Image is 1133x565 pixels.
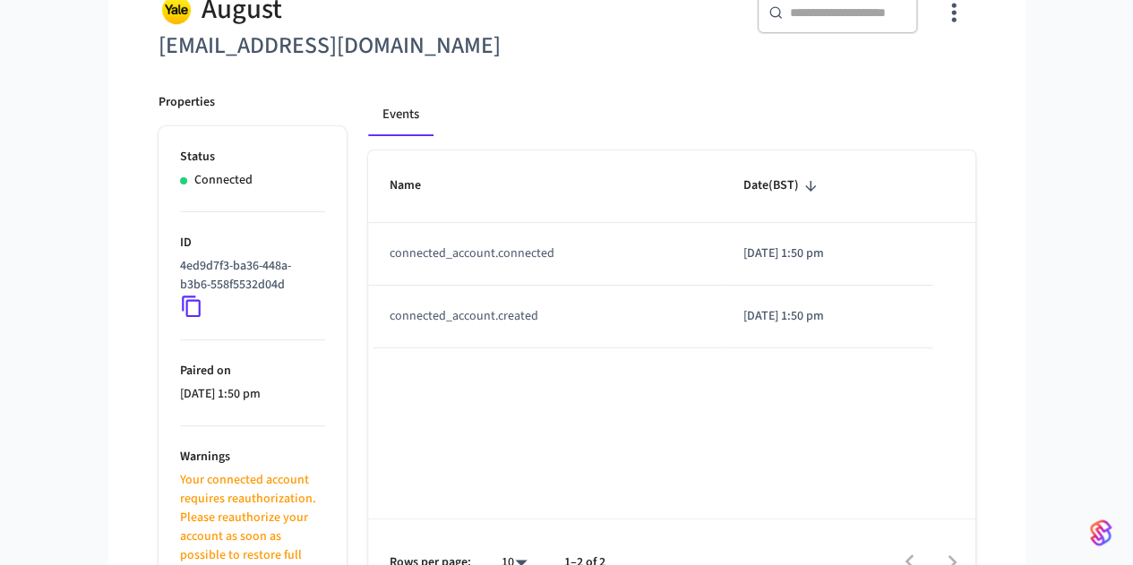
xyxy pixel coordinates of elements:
p: [DATE] 1:50 pm [180,385,325,404]
span: Name [390,172,444,200]
button: Events [368,93,433,136]
p: Properties [159,93,215,112]
td: connected_account.created [368,286,722,348]
span: Date(BST) [743,172,822,200]
p: Connected [194,171,253,190]
td: connected_account.connected [368,223,722,286]
h6: [EMAIL_ADDRESS][DOMAIN_NAME] [159,28,556,64]
p: [DATE] 1:50 pm [743,244,911,263]
p: 4ed9d7f3-ba36-448a-b3b6-558f5532d04d [180,257,318,295]
div: connected account tabs [368,93,975,136]
p: ID [180,234,325,253]
table: sticky table [368,150,975,347]
p: [DATE] 1:50 pm [743,307,911,326]
p: Paired on [180,362,325,381]
img: SeamLogoGradient.69752ec5.svg [1090,518,1112,547]
p: Status [180,148,325,167]
p: Warnings [180,448,325,467]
